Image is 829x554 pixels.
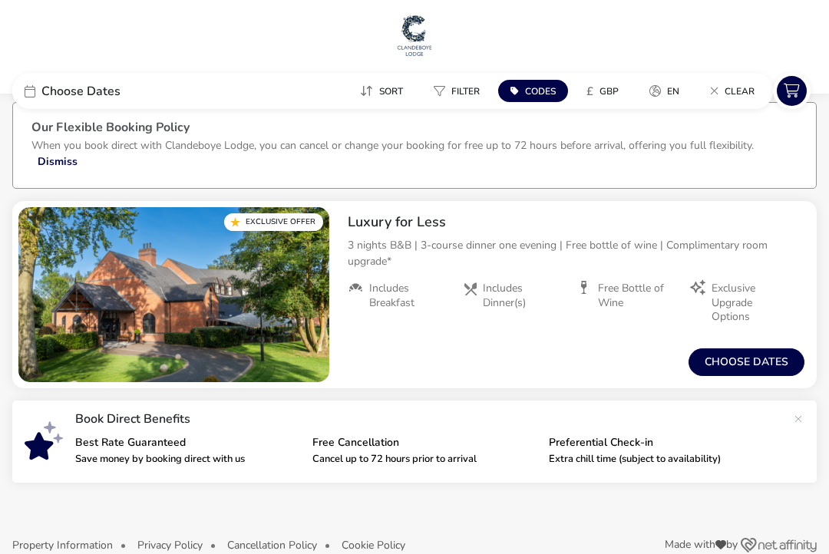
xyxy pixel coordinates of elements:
button: Cancellation Policy [227,539,317,551]
span: Codes [525,85,556,97]
swiper-slide: 1 / 1 [18,207,329,382]
span: Clear [725,85,755,97]
p: Cancel up to 72 hours prior to arrival [312,454,537,464]
i: £ [586,84,593,99]
p: Book Direct Benefits [75,413,786,425]
naf-pibe-menu-bar-item: Sort [348,80,421,102]
button: Choose dates [689,348,804,376]
div: Choose Dates [12,73,243,109]
span: Includes Breakfast [369,282,450,309]
p: Preferential Check-in [549,437,774,448]
naf-pibe-menu-bar-item: £GBP [574,80,637,102]
naf-pibe-menu-bar-item: Codes [498,80,574,102]
span: Sort [379,85,403,97]
span: Choose Dates [41,85,121,97]
button: Cookie Policy [342,539,405,551]
span: GBP [599,85,619,97]
p: Free Cancellation [312,437,537,448]
naf-pibe-menu-bar-item: Clear [698,80,773,102]
button: Property Information [12,539,113,551]
span: Filter [451,85,480,97]
p: Extra chill time (subject to availability) [549,454,774,464]
button: Filter [421,80,492,102]
naf-pibe-menu-bar-item: Filter [421,80,498,102]
div: Luxury for Less3 nights B&B | 3-course dinner one evening | Free bottle of wine | Complimentary r... [335,201,817,336]
button: Dismiss [38,153,78,170]
h3: Our Flexible Booking Policy [31,121,798,137]
h2: Luxury for Less [348,213,804,231]
p: 3 nights B&B | 3-course dinner one evening | Free bottle of wine | Complimentary room upgrade* [348,237,804,269]
p: When you book direct with Clandeboye Lodge, you can cancel or change your booking for free up to ... [31,138,754,153]
button: en [637,80,692,102]
button: £GBP [574,80,631,102]
button: Clear [698,80,767,102]
button: Sort [348,80,415,102]
span: Made with by [665,539,738,550]
span: Exclusive Upgrade Options [712,282,792,324]
img: Main Website [395,12,434,58]
naf-pibe-menu-bar-item: en [637,80,698,102]
button: Codes [498,80,568,102]
p: Best Rate Guaranteed [75,437,300,448]
div: Exclusive Offer [224,213,323,231]
span: Free Bottle of Wine [598,282,679,309]
span: en [667,85,679,97]
p: Save money by booking direct with us [75,454,300,464]
span: Includes Dinner(s) [483,282,564,309]
button: Privacy Policy [137,539,203,551]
